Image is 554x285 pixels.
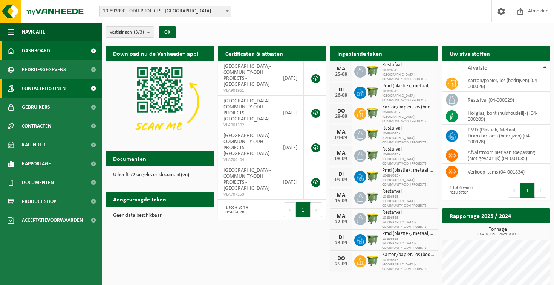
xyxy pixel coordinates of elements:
span: 10-896515 - [GEOGRAPHIC_DATA]-COMMUNITY-ODH PROJECTS [382,89,435,103]
span: 2024: 0,115 t - 2025: 0,000 t [446,232,551,236]
div: MA [334,192,349,198]
span: [GEOGRAPHIC_DATA]-COMMUNITY-ODH PROJECTS - [GEOGRAPHIC_DATA] [223,133,271,157]
img: WB-1100-HPE-GN-51 [366,191,379,204]
img: WB-1100-HPE-GN-51 [366,212,379,225]
div: 25-08 [334,72,349,77]
img: WB-1100-HPE-GN-51 [366,170,379,183]
span: VLA707253 [223,192,271,198]
img: WB-1100-HPE-GN-51 [366,128,379,140]
div: DO [334,256,349,262]
span: 10-893990 - ODH PROJECTS - VILVOORDE [100,6,231,17]
div: 1 tot 4 van 4 resultaten [222,201,268,218]
div: 28-08 [334,114,349,119]
span: Kalender [22,136,45,154]
span: Contactpersonen [22,79,66,98]
span: VLA709404 [223,157,271,163]
div: 26-08 [334,93,349,98]
span: Pmd (plastiek, metaal, drankkartons) (bedrijven) [382,168,435,174]
div: 1 tot 6 van 6 resultaten [446,182,493,198]
img: Download de VHEPlus App [106,61,214,142]
img: WB-1100-HPE-GN-51 [366,85,379,98]
h2: Uw afvalstoffen [442,46,497,61]
td: hol glas, bont (huishoudelijk) (04-000209) [462,108,551,125]
img: WB-1100-HPE-GN-51 [366,107,379,119]
div: MA [334,129,349,135]
img: WB-1100-HPE-GN-51 [366,64,379,77]
span: Vestigingen [110,27,144,38]
span: [GEOGRAPHIC_DATA]-COMMUNITY-ODH PROJECTS - [GEOGRAPHIC_DATA] [223,168,271,191]
span: Pmd (plastiek, metaal, drankkartons) (bedrijven) [382,231,435,237]
span: [GEOGRAPHIC_DATA]-COMMUNITY-ODH PROJECTS - [GEOGRAPHIC_DATA] [223,64,271,87]
span: Bedrijfsgegevens [22,60,66,79]
span: 10-896515 - [GEOGRAPHIC_DATA]-COMMUNITY-ODH PROJECTS [382,195,435,208]
span: Karton/papier, los (bedrijven) [382,104,435,110]
span: 10-896515 - [GEOGRAPHIC_DATA]-COMMUNITY-ODH PROJECTS [382,131,435,145]
td: restafval (04-000029) [462,92,551,108]
a: Bekijk rapportage [494,223,549,238]
div: 09-09 [334,177,349,183]
div: 08-09 [334,156,349,162]
span: Gebruikers [22,98,50,117]
button: Previous [508,183,520,198]
span: Karton/papier, los (bedrijven) [382,252,435,258]
td: karton/papier, los (bedrijven) (04-000026) [462,75,551,92]
span: 10-896515 - [GEOGRAPHIC_DATA]-COMMUNITY-ODH PROJECTS [382,152,435,166]
h3: Tonnage [446,227,551,236]
td: [DATE] [277,61,304,96]
button: 1 [296,202,311,217]
div: MA [334,66,349,72]
div: MA [334,213,349,219]
div: 23-09 [334,241,349,246]
div: 15-09 [334,198,349,204]
span: 10-896515 - [GEOGRAPHIC_DATA]-COMMUNITY-ODH PROJECTS [382,258,435,271]
span: 10-896515 - [GEOGRAPHIC_DATA]-COMMUNITY-ODH PROJECTS [382,216,435,229]
div: DI [334,171,349,177]
span: Contracten [22,117,51,136]
td: [DATE] [277,130,304,165]
td: PMD (Plastiek, Metaal, Drankkartons) (bedrijven) (04-000978) [462,125,551,147]
div: MA [334,150,349,156]
span: Acceptatievoorwaarden [22,211,83,230]
button: 1 [520,183,535,198]
button: Previous [284,202,296,217]
span: Afvalstof [468,65,489,71]
span: 10-896515 - [GEOGRAPHIC_DATA]-COMMUNITY-ODH PROJECTS [382,68,435,82]
div: 01-09 [334,135,349,140]
div: DO [334,108,349,114]
div: DI [334,235,349,241]
span: 10-896515 - [GEOGRAPHIC_DATA]-COMMUNITY-ODH PROJECTS [382,174,435,187]
count: (3/3) [134,30,144,35]
td: afvalstroom niet van toepassing (niet gevaarlijk) (04-001085) [462,147,551,164]
span: Pmd (plastiek, metaal, drankkartons) (bedrijven) [382,83,435,89]
span: 10-893990 - ODH PROJECTS - VILVOORDE [99,6,231,17]
img: WB-1100-HPE-GN-51 [366,149,379,162]
span: Documenten [22,173,54,192]
span: [GEOGRAPHIC_DATA]-COMMUNITY-ODH PROJECTS - [GEOGRAPHIC_DATA] [223,98,271,122]
h2: Rapportage 2025 / 2024 [442,208,519,223]
td: [DATE] [277,96,304,130]
td: [DATE] [277,165,304,200]
h2: Ingeplande taken [330,46,390,61]
span: VLA901961 [223,88,271,94]
span: Restafval [382,146,435,152]
div: 25-09 [334,262,349,267]
button: OK [159,26,176,38]
img: WB-1100-HPE-GN-51 [366,254,379,267]
button: Next [535,183,546,198]
img: WB-1100-HPE-GN-51 [366,233,379,246]
span: Rapportage [22,154,51,173]
span: Restafval [382,125,435,131]
span: 10-896515 - [GEOGRAPHIC_DATA]-COMMUNITY-ODH PROJECTS [382,110,435,124]
div: 22-09 [334,219,349,225]
span: VLA001302 [223,122,271,128]
span: Product Shop [22,192,56,211]
button: Vestigingen(3/3) [106,26,154,38]
h2: Download nu de Vanheede+ app! [106,46,206,61]
span: Restafval [382,62,435,68]
h2: Documenten [106,151,154,166]
div: DI [334,87,349,93]
h2: Aangevraagde taken [106,192,174,206]
button: Next [311,202,322,217]
p: Geen data beschikbaar. [113,213,207,218]
p: U heeft 72 ongelezen document(en). [113,172,207,178]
